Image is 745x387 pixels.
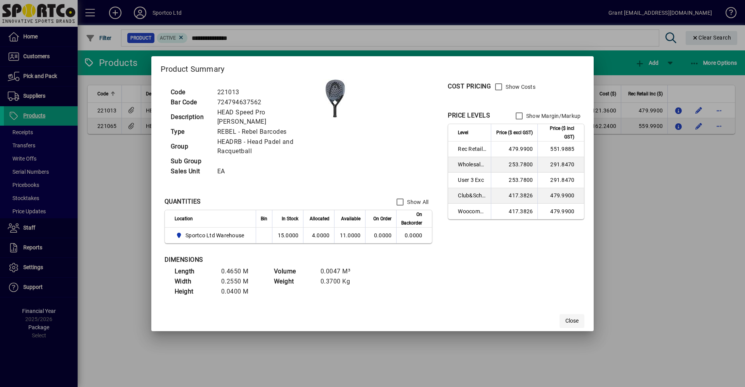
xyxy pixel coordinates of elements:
[167,97,213,107] td: Bar Code
[272,228,303,243] td: 15.0000
[217,266,264,276] td: 0.4650 M
[213,137,316,156] td: HEADRB - Head Padel and Racquetball
[491,173,537,188] td: 253.7800
[185,232,244,239] span: Sportco Ltd Warehouse
[401,210,422,227] span: On Backorder
[316,79,355,118] img: contain
[374,232,392,238] span: 0.0000
[458,207,486,215] span: Woocommerce Retail
[213,87,316,97] td: 221013
[310,214,329,223] span: Allocated
[171,276,217,287] td: Width
[537,173,584,188] td: 291.8470
[341,214,360,223] span: Available
[537,142,584,157] td: 551.9885
[171,266,217,276] td: Length
[167,107,213,127] td: Description
[458,176,486,184] span: User 3 Exc
[491,204,537,219] td: 417.3826
[167,137,213,156] td: Group
[213,107,316,127] td: HEAD Speed Pro [PERSON_NAME]
[496,128,533,137] span: Price ($ excl GST)
[303,228,334,243] td: 4.0000
[165,255,359,264] div: DIMENSIONS
[334,228,365,243] td: 11.0000
[537,188,584,204] td: 479.9900
[270,276,317,287] td: Weight
[565,317,579,325] span: Close
[175,231,248,240] span: Sportco Ltd Warehouse
[542,124,574,141] span: Price ($ incl GST)
[217,276,264,287] td: 0.2550 M
[171,287,217,297] td: Height
[167,87,213,97] td: Code
[560,314,584,328] button: Close
[537,157,584,173] td: 291.8470
[491,188,537,204] td: 417.3826
[151,56,594,79] h2: Product Summary
[261,214,267,223] span: Bin
[165,197,201,206] div: QUANTITIES
[525,112,581,120] label: Show Margin/Markup
[167,166,213,176] td: Sales Unit
[175,214,193,223] span: Location
[317,266,363,276] td: 0.0047 M³
[213,166,316,176] td: EA
[373,214,392,223] span: On Order
[217,287,264,297] td: 0.0400 M
[396,228,432,243] td: 0.0000
[405,198,428,206] label: Show All
[213,97,316,107] td: 724794637562
[448,111,490,120] div: PRICE LEVELS
[458,128,468,137] span: Level
[458,161,486,168] span: Wholesale Exc
[167,156,213,166] td: Sub Group
[167,127,213,137] td: Type
[213,127,316,137] td: REBEL - Rebel Barcodes
[448,82,491,91] div: COST PRICING
[491,142,537,157] td: 479.9900
[491,157,537,173] td: 253.7800
[317,276,363,287] td: 0.3700 Kg
[504,83,535,91] label: Show Costs
[282,214,298,223] span: In Stock
[270,266,317,276] td: Volume
[458,145,486,153] span: Rec Retail Inc
[537,204,584,219] td: 479.9900
[458,192,486,199] span: Club&School Exc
